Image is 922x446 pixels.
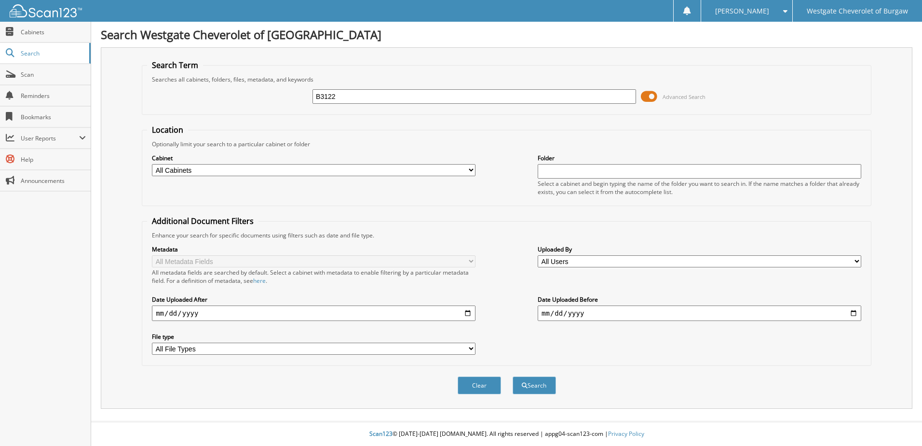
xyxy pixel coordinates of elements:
[152,154,475,162] label: Cabinet
[21,49,84,57] span: Search
[91,422,922,446] div: © [DATE]-[DATE] [DOMAIN_NAME]. All rights reserved | appg04-scan123-com |
[152,333,475,341] label: File type
[152,306,475,321] input: start
[21,155,86,164] span: Help
[21,28,86,36] span: Cabinets
[152,268,475,285] div: All metadata fields are searched by default. Select a cabinet with metadata to enable filtering b...
[21,92,86,100] span: Reminders
[147,125,188,135] legend: Location
[538,180,861,196] div: Select a cabinet and begin typing the name of the folder you want to search in. If the name match...
[147,75,866,84] div: Searches all cabinets, folders, files, metadata, and keywords
[538,306,861,321] input: end
[513,376,556,394] button: Search
[101,27,912,42] h1: Search Westgate Cheverolet of [GEOGRAPHIC_DATA]
[21,113,86,121] span: Bookmarks
[152,295,475,304] label: Date Uploaded After
[21,134,79,142] span: User Reports
[152,245,475,253] label: Metadata
[663,93,705,100] span: Advanced Search
[458,376,501,394] button: Clear
[807,8,908,14] span: Westgate Cheverolet of Burgaw
[10,4,82,17] img: scan123-logo-white.svg
[538,154,861,162] label: Folder
[369,430,393,438] span: Scan123
[147,60,203,70] legend: Search Term
[253,277,266,285] a: here
[147,216,258,226] legend: Additional Document Filters
[538,245,861,253] label: Uploaded By
[538,295,861,304] label: Date Uploaded Before
[21,70,86,79] span: Scan
[21,177,86,185] span: Announcements
[608,430,644,438] a: Privacy Policy
[147,231,866,239] div: Enhance your search for specific documents using filters such as date and file type.
[715,8,769,14] span: [PERSON_NAME]
[147,140,866,148] div: Optionally limit your search to a particular cabinet or folder
[874,400,922,446] iframe: Chat Widget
